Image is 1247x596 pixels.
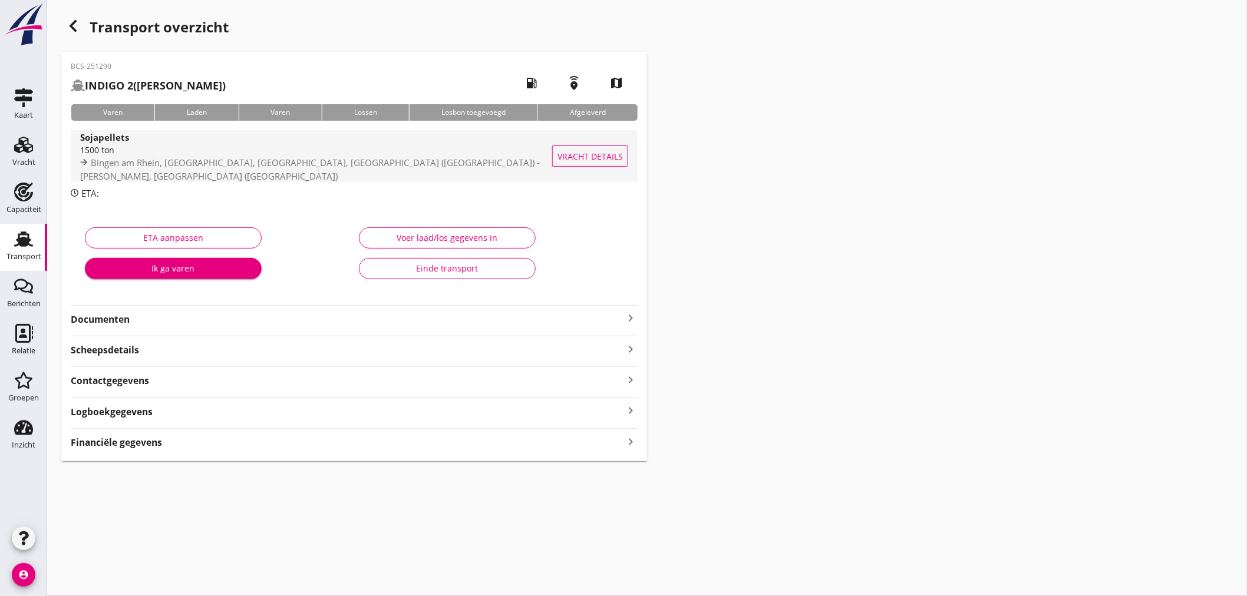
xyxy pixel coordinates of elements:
div: Laden [154,104,239,121]
div: Berichten [7,300,41,307]
button: ETA aanpassen [85,227,262,249]
i: map [600,67,633,100]
button: Vracht details [552,145,628,167]
h2: ([PERSON_NAME]) [71,78,226,94]
div: Varen [71,104,154,121]
button: Ik ga varen [85,258,262,279]
i: keyboard_arrow_right [623,372,638,388]
div: Capaciteit [6,206,41,213]
div: Losbon toegevoegd [409,104,537,121]
span: Vracht details [557,150,623,163]
strong: Documenten [71,313,623,326]
div: Voer laad/los gegevens in [369,231,526,244]
i: account_circle [12,563,35,587]
i: emergency_share [557,67,590,100]
a: Sojapellets1500 tonBingen am Rhein, [GEOGRAPHIC_DATA], [GEOGRAPHIC_DATA], [GEOGRAPHIC_DATA] ([GEO... [71,130,638,182]
strong: Scheepsdetails [71,343,139,357]
i: keyboard_arrow_right [623,311,638,325]
button: Voer laad/los gegevens in [359,227,536,249]
img: logo-small.a267ee39.svg [2,3,45,47]
button: Einde transport [359,258,536,279]
div: Afgeleverd [537,104,638,121]
div: Varen [239,104,322,121]
div: Lossen [322,104,409,121]
div: Relatie [12,347,35,355]
strong: Logboekgegevens [71,405,153,419]
div: Kaart [14,111,33,119]
i: keyboard_arrow_right [623,433,638,449]
span: ETA: [81,187,99,199]
div: Transport [6,253,41,260]
strong: Contactgegevens [71,374,149,388]
p: BCS-251290 [71,61,226,72]
strong: Sojapellets [80,131,129,143]
div: Vracht [12,158,35,166]
div: Einde transport [369,262,526,274]
strong: INDIGO 2 [85,78,133,92]
i: local_gas_station [515,67,548,100]
div: Transport overzicht [61,14,647,42]
div: ETA aanpassen [95,231,252,244]
div: 1500 ton [80,144,576,156]
i: keyboard_arrow_right [623,403,638,419]
span: Bingen am Rhein, [GEOGRAPHIC_DATA], [GEOGRAPHIC_DATA], [GEOGRAPHIC_DATA] ([GEOGRAPHIC_DATA]) - [P... [80,157,540,182]
div: Ik ga varen [94,262,252,274]
div: Inzicht [12,441,35,449]
div: Groepen [8,394,39,402]
strong: Financiële gegevens [71,436,162,449]
i: keyboard_arrow_right [623,341,638,357]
